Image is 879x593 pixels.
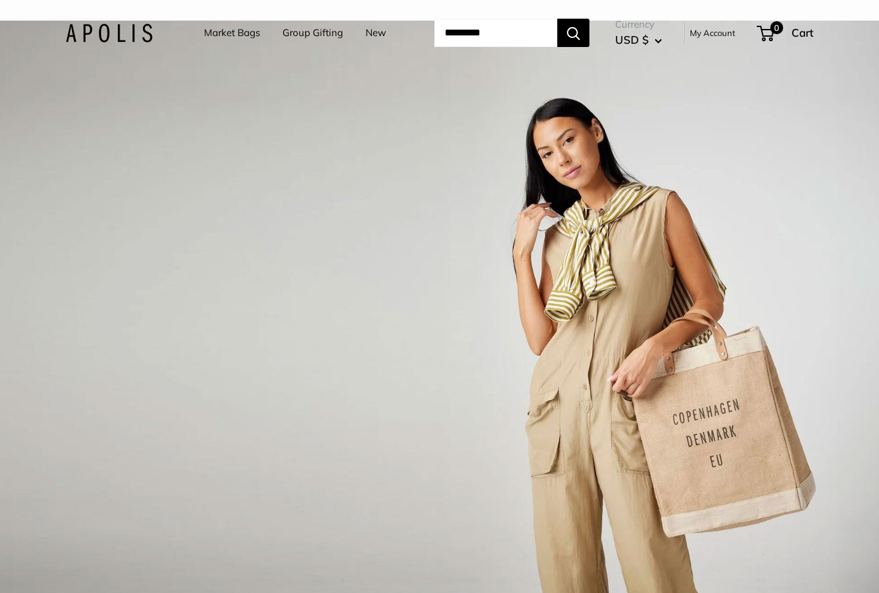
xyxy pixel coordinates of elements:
input: Search... [434,19,557,47]
span: 0 [770,21,783,34]
a: My Account [690,25,736,41]
img: Apolis [66,24,153,42]
button: USD $ [615,30,662,50]
span: Cart [791,26,813,39]
span: Currency [615,15,662,33]
span: USD $ [615,33,649,46]
button: Search [557,19,589,47]
a: 0 Cart [758,23,813,43]
a: New [365,24,386,42]
a: Group Gifting [282,24,343,42]
a: Market Bags [204,24,260,42]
